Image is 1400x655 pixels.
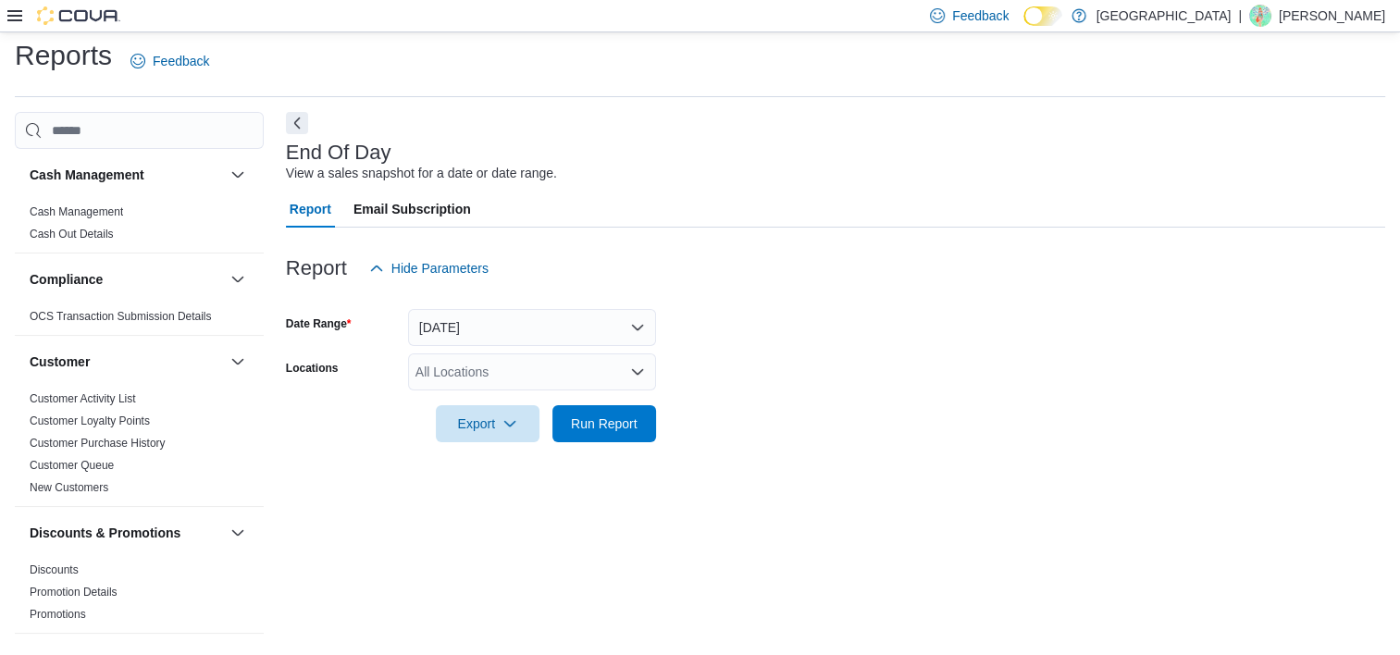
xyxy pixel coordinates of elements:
span: Customer Loyalty Points [30,414,150,428]
div: Cash Management [15,201,264,253]
span: Email Subscription [353,191,471,228]
button: Discounts & Promotions [227,522,249,544]
div: View a sales snapshot for a date or date range. [286,164,557,183]
span: Customer Queue [30,458,114,473]
a: Promotions [30,608,86,621]
a: Customer Activity List [30,392,136,405]
button: Next [286,112,308,134]
span: Hide Parameters [391,259,489,278]
span: Report [290,191,331,228]
button: Cash Management [227,164,249,186]
img: Cova [37,6,120,25]
label: Locations [286,361,339,376]
span: Feedback [952,6,1009,25]
button: Cash Management [30,166,223,184]
span: Run Report [571,414,638,433]
div: Natalie Frost [1249,5,1271,27]
span: Dark Mode [1023,26,1024,27]
p: | [1238,5,1242,27]
a: Customer Queue [30,459,114,472]
h3: Cash Management [30,166,144,184]
span: OCS Transaction Submission Details [30,309,212,324]
button: Export [436,405,539,442]
div: Discounts & Promotions [15,559,264,633]
a: OCS Transaction Submission Details [30,310,212,323]
span: Promotions [30,607,86,622]
button: Hide Parameters [362,250,496,287]
a: Feedback [123,43,217,80]
button: Compliance [30,270,223,289]
input: Dark Mode [1023,6,1062,26]
a: Cash Out Details [30,228,114,241]
span: Export [447,405,528,442]
a: Customer Purchase History [30,437,166,450]
button: [DATE] [408,309,656,346]
span: Customer Purchase History [30,436,166,451]
h3: Discounts & Promotions [30,524,180,542]
button: Compliance [227,268,249,290]
button: Discounts & Promotions [30,524,223,542]
span: Customer Activity List [30,391,136,406]
a: Cash Management [30,205,123,218]
p: [PERSON_NAME] [1279,5,1385,27]
h1: Reports [15,37,112,74]
a: Discounts [30,563,79,576]
a: Customer Loyalty Points [30,414,150,427]
div: Compliance [15,305,264,335]
h3: Customer [30,352,90,371]
p: [GEOGRAPHIC_DATA] [1096,5,1231,27]
button: Customer [30,352,223,371]
span: Discounts [30,562,79,577]
span: New Customers [30,480,108,495]
h3: Report [286,257,347,279]
span: Feedback [153,52,209,70]
h3: Compliance [30,270,103,289]
h3: End Of Day [286,142,391,164]
a: Promotion Details [30,586,118,599]
button: Run Report [552,405,656,442]
label: Date Range [286,316,352,331]
span: Promotion Details [30,585,118,599]
a: New Customers [30,481,108,494]
span: Cash Out Details [30,227,114,241]
button: Customer [227,351,249,373]
span: Cash Management [30,204,123,219]
button: Open list of options [630,365,645,379]
div: Customer [15,388,264,506]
